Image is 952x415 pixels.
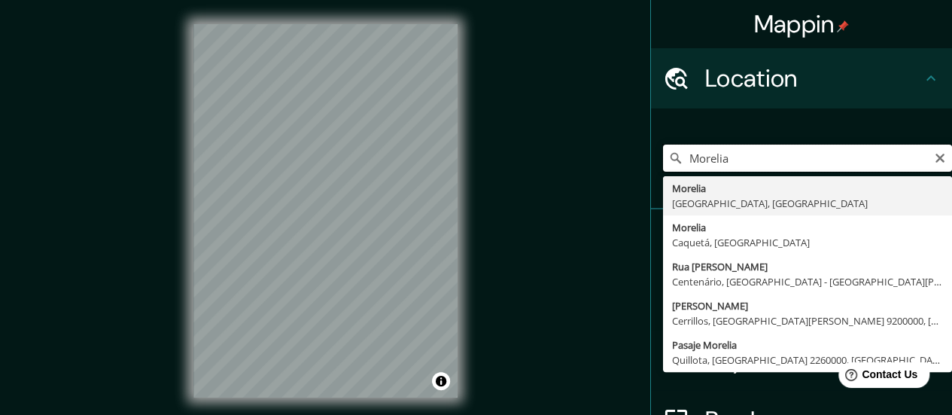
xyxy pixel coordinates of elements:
img: pin-icon.png [837,20,849,32]
div: Cerrillos, [GEOGRAPHIC_DATA][PERSON_NAME] 9200000, [GEOGRAPHIC_DATA] [672,313,943,328]
div: Location [651,48,952,108]
div: Caquetá, [GEOGRAPHIC_DATA] [672,235,943,250]
div: Morelia [672,220,943,235]
div: Centenário, [GEOGRAPHIC_DATA] - [GEOGRAPHIC_DATA][PERSON_NAME], 79074-230, [GEOGRAPHIC_DATA] [672,274,943,289]
div: [GEOGRAPHIC_DATA], [GEOGRAPHIC_DATA] [672,196,943,211]
input: Pick your city or area [663,145,952,172]
button: Toggle attribution [432,372,450,390]
button: Clear [934,150,946,164]
div: Pasaje Morelia [672,337,943,352]
div: Morelia [672,181,943,196]
div: [PERSON_NAME] [672,298,943,313]
div: Pins [651,209,952,270]
h4: Mappin [754,9,850,39]
canvas: Map [193,24,458,398]
iframe: Help widget launcher [818,356,935,398]
div: Style [651,270,952,330]
div: Rua [PERSON_NAME] [672,259,943,274]
div: Layout [651,330,952,390]
div: Quillota, [GEOGRAPHIC_DATA] 2260000, [GEOGRAPHIC_DATA] [672,352,943,368]
h4: Location [705,63,922,93]
h4: Layout [705,345,922,375]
